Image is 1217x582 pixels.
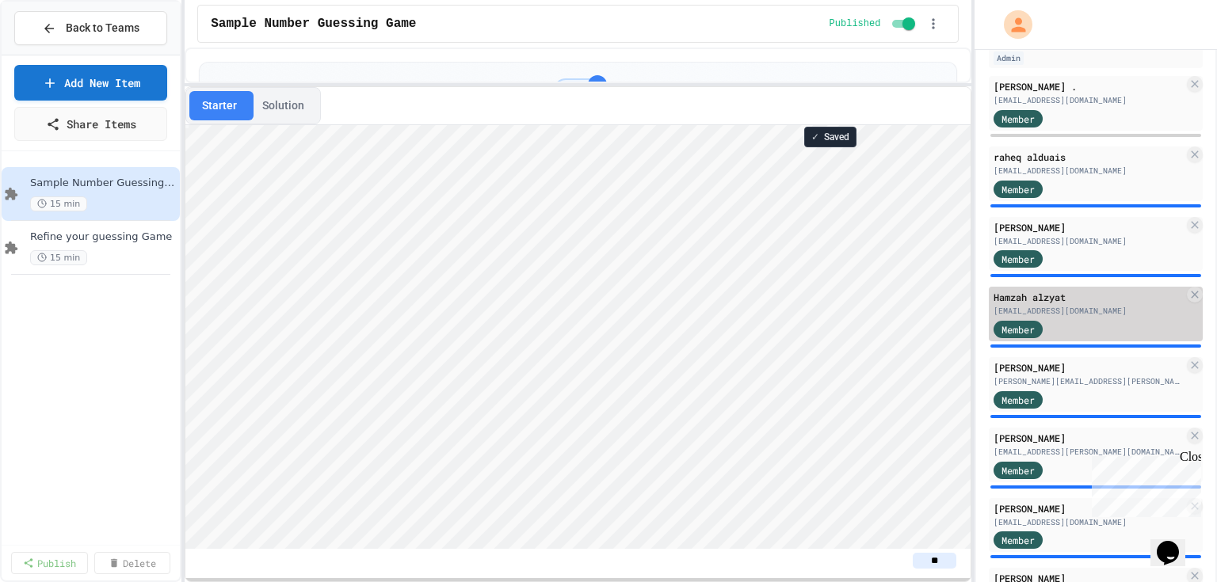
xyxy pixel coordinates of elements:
[830,17,881,30] span: Published
[1001,252,1035,266] span: Member
[30,177,177,190] span: Sample Number Guessing Game
[189,91,250,120] button: Starter
[994,235,1184,247] div: [EMAIL_ADDRESS][DOMAIN_NAME]
[830,14,919,33] div: Content is published and visible to students
[30,230,177,244] span: Refine your guessing Game
[824,131,849,143] span: Saved
[1001,112,1035,126] span: Member
[994,165,1184,177] div: [EMAIL_ADDRESS][DOMAIN_NAME]
[66,20,139,36] span: Back to Teams
[994,360,1184,375] div: [PERSON_NAME]
[1001,533,1035,547] span: Member
[994,446,1184,458] div: [EMAIL_ADDRESS][PERSON_NAME][DOMAIN_NAME]
[30,196,87,211] span: 15 min
[811,131,819,143] span: ✓
[1001,393,1035,407] span: Member
[987,6,1036,43] div: My Account
[1150,519,1201,566] iframe: chat widget
[30,250,87,265] span: 15 min
[94,552,171,574] a: Delete
[1001,463,1035,477] span: Member
[6,6,109,101] div: Chat with us now!Close
[994,431,1184,445] div: [PERSON_NAME]
[994,290,1184,304] div: Hamzah alzyat
[211,14,416,33] span: Sample Number Guessing Game
[14,11,167,45] button: Back to Teams
[14,107,167,141] a: Share Items
[1001,182,1035,196] span: Member
[250,91,317,120] button: Solution
[11,552,88,574] a: Publish
[14,65,167,101] a: Add New Item
[994,516,1184,528] div: [EMAIL_ADDRESS][DOMAIN_NAME]
[994,220,1184,234] div: [PERSON_NAME]
[994,150,1184,164] div: raheq alduais
[185,125,971,549] iframe: Snap! Programming Environment
[994,305,1184,317] div: [EMAIL_ADDRESS][DOMAIN_NAME]
[994,79,1184,93] div: [PERSON_NAME] .
[1001,322,1035,337] span: Member
[994,375,1184,387] div: [PERSON_NAME][EMAIL_ADDRESS][PERSON_NAME][DOMAIN_NAME]
[1085,450,1201,517] iframe: chat widget
[994,501,1184,515] div: [PERSON_NAME]
[994,51,1024,65] div: Admin
[994,94,1184,106] div: [EMAIL_ADDRESS][DOMAIN_NAME]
